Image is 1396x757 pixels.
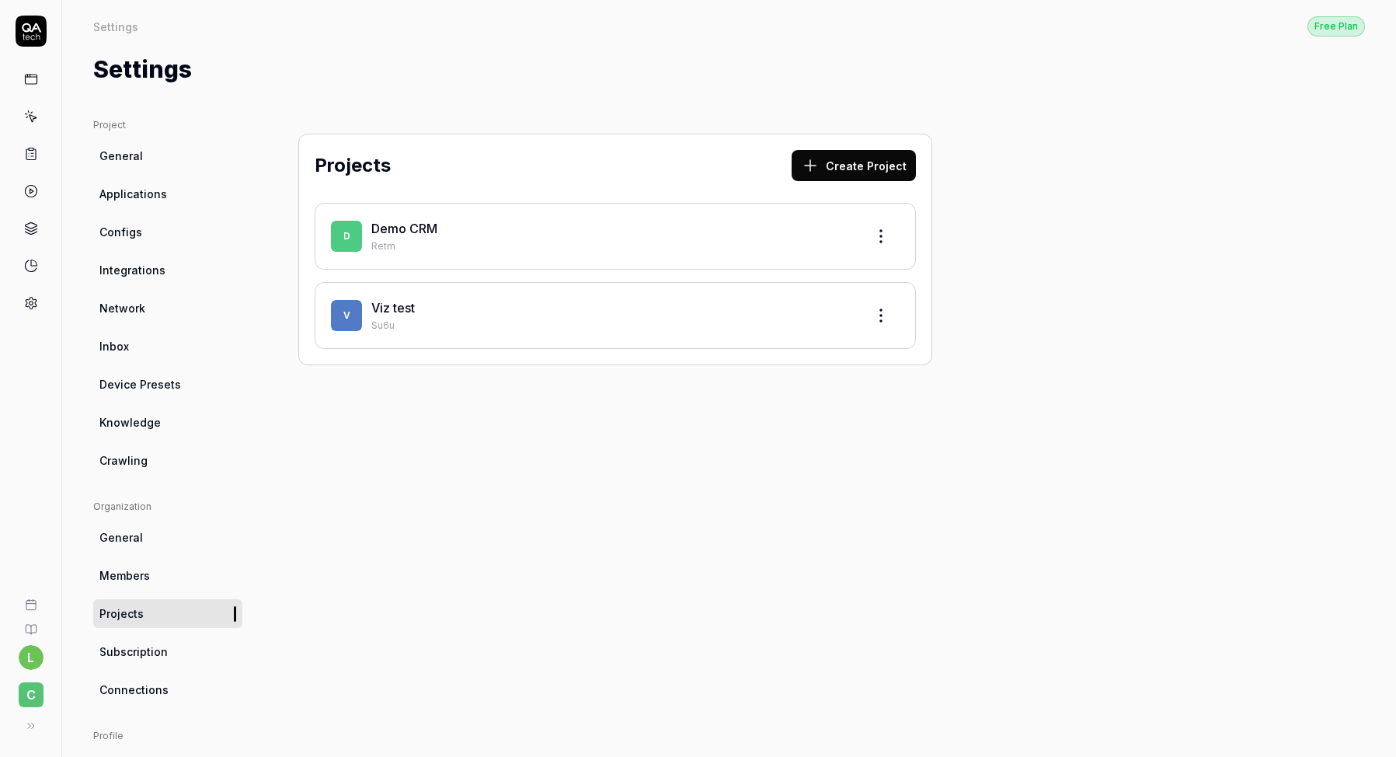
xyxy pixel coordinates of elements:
[331,221,362,252] span: D
[371,221,437,236] a: Demo CRM
[371,239,853,253] p: Retm
[99,414,161,431] span: Knowledge
[99,644,168,660] span: Subscription
[93,332,242,361] a: Inbox
[19,682,44,707] span: C
[6,670,55,710] button: C
[792,150,916,181] button: Create Project
[93,294,242,323] a: Network
[99,262,165,278] span: Integrations
[99,529,143,546] span: General
[93,19,138,34] div: Settings
[99,452,148,469] span: Crawling
[93,52,192,87] h1: Settings
[93,523,242,552] a: General
[93,446,242,475] a: Crawling
[99,376,181,392] span: Device Presets
[6,586,55,611] a: Book a call with us
[19,645,44,670] button: l
[99,338,129,354] span: Inbox
[331,300,362,331] span: V
[93,408,242,437] a: Knowledge
[93,180,242,208] a: Applications
[99,605,144,622] span: Projects
[99,300,145,316] span: Network
[93,218,242,246] a: Configs
[99,567,150,584] span: Members
[99,148,143,164] span: General
[1307,16,1365,37] a: Free Plan
[371,300,415,316] a: Viz test
[93,675,242,704] a: Connections
[93,118,242,132] div: Project
[99,186,167,202] span: Applications
[315,152,391,180] h2: Projects
[93,561,242,590] a: Members
[93,256,242,284] a: Integrations
[93,637,242,666] a: Subscription
[93,370,242,399] a: Device Presets
[93,599,242,628] a: Projects
[6,611,55,636] a: Documentation
[371,319,853,333] p: Su6u
[93,729,242,743] div: Profile
[99,224,142,240] span: Configs
[93,141,242,170] a: General
[93,500,242,514] div: Organization
[99,682,169,698] span: Connections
